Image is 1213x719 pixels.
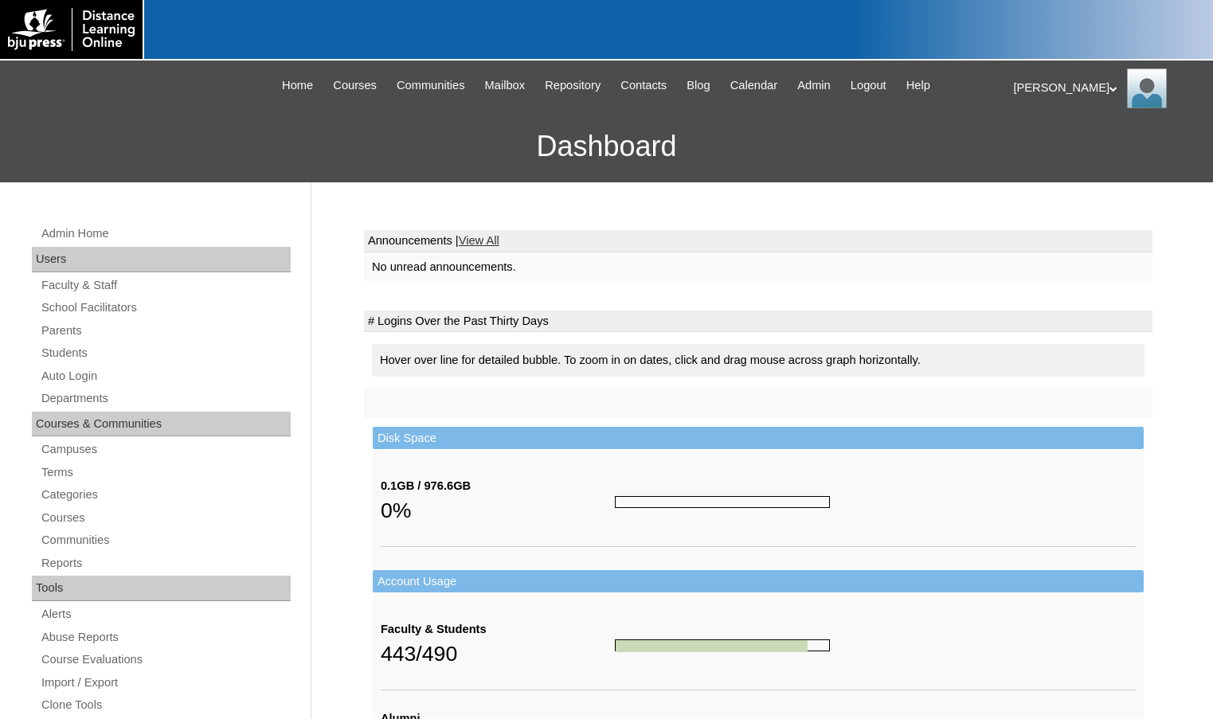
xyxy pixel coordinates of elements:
a: Admin [789,76,839,95]
td: Disk Space [373,427,1144,450]
a: Departments [40,389,291,408]
a: Courses [325,76,385,95]
span: Home [282,76,313,95]
a: Admin Home [40,224,291,244]
a: Faculty & Staff [40,275,291,295]
div: 0.1GB / 976.6GB [381,478,615,494]
div: Hover over line for detailed bubble. To zoom in on dates, click and drag mouse across graph horiz... [372,344,1145,377]
td: # Logins Over the Past Thirty Days [364,311,1152,333]
div: 0% [381,494,615,526]
a: Blog [679,76,718,95]
a: Alerts [40,604,291,624]
span: Communities [397,76,465,95]
a: Abuse Reports [40,627,291,647]
a: Course Evaluations [40,650,291,670]
a: Communities [40,530,291,550]
span: Contacts [620,76,667,95]
a: Home [274,76,321,95]
td: Account Usage [373,570,1144,593]
a: Categories [40,485,291,505]
span: Calendar [730,76,777,95]
div: Courses & Communities [32,412,291,437]
a: Students [40,343,291,363]
h3: Dashboard [8,111,1205,182]
div: Tools [32,576,291,601]
a: Courses [40,508,291,528]
a: Reports [40,553,291,573]
a: Repository [537,76,608,95]
a: School Facilitators [40,298,291,318]
div: 443/490 [381,638,615,670]
a: Calendar [722,76,785,95]
a: Help [898,76,938,95]
a: Mailbox [477,76,534,95]
img: logo-white.png [8,8,135,51]
img: Melanie Sevilla [1127,68,1167,108]
td: No unread announcements. [364,252,1152,282]
span: Courses [333,76,377,95]
span: Help [906,76,930,95]
a: Import / Export [40,673,291,693]
span: Blog [687,76,710,95]
a: Contacts [612,76,675,95]
span: Repository [545,76,601,95]
a: Parents [40,321,291,341]
span: Logout [851,76,886,95]
div: Faculty & Students [381,621,615,638]
a: Campuses [40,440,291,459]
a: Clone Tools [40,695,291,715]
span: Mailbox [485,76,526,95]
a: Communities [389,76,473,95]
td: Announcements | [364,230,1152,252]
span: Admin [797,76,831,95]
a: Auto Login [40,366,291,386]
a: Terms [40,463,291,483]
div: [PERSON_NAME] [1014,68,1198,108]
div: Users [32,247,291,272]
a: View All [459,234,499,247]
a: Logout [843,76,894,95]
